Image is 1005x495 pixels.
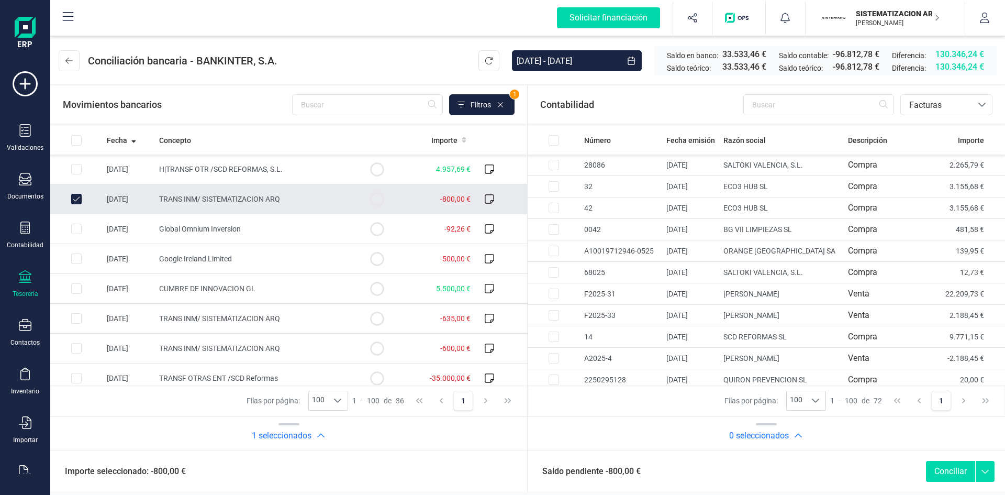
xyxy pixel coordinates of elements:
span: Google Ireland Limited [159,255,232,263]
button: Solicitar financiación [544,1,673,35]
div: Row Selected de57fde1-8e3d-44d2-9b3a-6b2b46f4c040 [549,203,559,213]
span: Concepto [159,135,191,146]
td: [DATE] [662,348,719,369]
span: 5.500,00 € [436,284,471,293]
td: Compra [844,262,939,283]
div: Row Selected 50cd0c88-48af-490c-8d36-1d694d9cbab3 [71,343,82,354]
span: Número [584,135,611,146]
td: [DATE] [103,244,155,274]
td: SALTOKI VALENCIA, S.L. [719,155,844,176]
span: 4.957,69 € [436,165,471,173]
div: Importar [13,436,38,444]
span: 100 [787,391,806,410]
span: Filtros [471,100,491,110]
span: Fecha emisión [666,135,715,146]
td: ORANGE [GEOGRAPHIC_DATA] SA [719,240,844,262]
span: H|TRANSF OTR /SCD REFORMAS, S.L. [159,165,283,173]
span: Importe seleccionado: -800,00 € [52,465,186,478]
td: 2.188,45 € [939,305,1005,326]
td: [DATE] [662,197,719,219]
div: Tesorería [13,290,38,298]
span: Fecha [107,135,127,146]
button: Conciliar [926,461,975,482]
div: Row Selected 68324540-50e4-4b51-b733-ae0ccf661f99 [549,160,559,170]
span: 36 [396,395,404,406]
td: A10019712946-0525 [580,240,662,262]
td: 32 [580,176,662,197]
span: de [384,395,392,406]
td: ECO3 HUB SL [719,176,844,197]
span: -635,00 € [440,314,471,323]
button: Page 1 [931,391,951,411]
div: Validaciones [7,144,43,152]
h2: 0 seleccionados [729,430,789,442]
div: Row Selected 162b7202-39d4-4b0a-b445-90bd15a0a939 [549,246,559,256]
span: 33.533,46 € [722,48,766,61]
button: First Page [887,391,907,411]
span: TRANS INM/ SISTEMATIZACION ARQ [159,314,280,323]
td: [DATE] [662,305,719,326]
span: Saldo teórico: [779,63,823,73]
td: 481,58 € [939,219,1005,240]
td: 28086 [580,155,662,176]
td: SALTOKI VALENCIA, S.L. [719,262,844,283]
td: Venta [844,283,939,305]
button: Page 1 [453,391,473,411]
span: Razón social [723,135,766,146]
td: [DATE] [662,326,719,348]
div: Row Selected d11da4ba-da0b-4928-951e-00d6faef5286 [549,353,559,364]
td: [DATE] [662,262,719,283]
td: [DATE] [103,155,155,184]
td: Compra [844,155,939,176]
td: Compra [844,326,939,348]
td: 14 [580,326,662,348]
span: Saldo teórico: [667,63,711,73]
span: 1 [830,395,834,406]
td: [DATE] [662,283,719,305]
td: Venta [844,348,939,369]
td: SCD REFORMAS SL [719,326,844,348]
input: Buscar [743,94,894,115]
td: [DATE] [662,155,719,176]
input: Buscar [292,94,443,115]
p: [PERSON_NAME] [856,19,940,27]
td: [DATE] [103,334,155,364]
td: A2025-4 [580,348,662,369]
div: Filas por página: [247,391,348,411]
span: -96.812,78 € [833,48,879,61]
button: Previous Page [431,391,451,411]
td: [DATE] [662,240,719,262]
span: 100 [367,395,379,406]
span: Conciliación bancaria - BANKINTER, S.A. [88,53,277,68]
span: -800,00 € [440,195,471,203]
div: - [352,395,404,406]
td: [PERSON_NAME] [719,348,844,369]
span: Importe [431,135,457,146]
span: -96.812,78 € [833,61,879,73]
div: Row Selected 5ce86cf1-bbf4-405e-9b74-12d0c0b7905c [71,373,82,383]
div: Contactos [10,338,40,347]
span: Saldo pendiente -800,00 € [530,465,641,478]
span: Saldo en banco: [667,50,718,61]
td: Compra [844,219,939,240]
div: Row Selected ba8ed5de-e89f-4c50-a3bf-a6c6ddb6da2c [549,181,559,192]
td: 42 [580,197,662,219]
span: -600,00 € [440,344,471,353]
td: 22.209,73 € [939,283,1005,305]
td: [DATE] [103,274,155,304]
td: [DATE] [103,184,155,214]
td: 2.265,79 € [939,155,1005,176]
span: 72 [874,395,882,406]
td: F2025-31 [580,283,662,305]
td: 68025 [580,262,662,283]
span: 130.346,24 € [935,61,984,73]
td: 9.771,15 € [939,326,1005,348]
span: TRANS INM/ SISTEMATIZACION ARQ [159,195,280,203]
span: de [862,395,869,406]
td: [DATE] [103,304,155,334]
span: TRANS INM/ SISTEMATIZACION ARQ [159,344,280,353]
td: [DATE] [662,176,719,197]
td: [PERSON_NAME] [719,283,844,305]
div: All items unselected [549,135,559,146]
div: Row Selected 3aabc3b6-323b-4d2b-9735-b1424106758c [71,224,82,234]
